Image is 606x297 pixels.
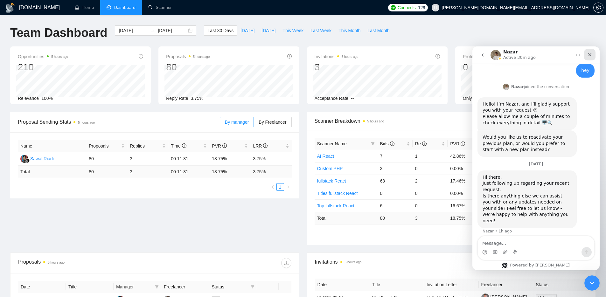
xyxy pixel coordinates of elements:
img: upwork-logo.png [391,5,396,10]
td: 7 [377,150,412,162]
span: Proposals [89,142,120,149]
span: This Month [338,27,360,34]
button: This Month [335,25,364,36]
span: Profile Views [463,53,512,60]
button: left [269,183,276,191]
th: Invitation Letter [424,279,479,291]
img: logo [5,3,15,13]
span: Dashboard [114,5,136,10]
td: 2 [413,175,448,187]
div: 0 [463,61,512,73]
span: Relevance [18,96,39,101]
td: 63 [377,175,412,187]
button: setting [593,3,603,13]
td: Total [315,212,378,224]
span: PVR [212,143,227,148]
td: 18.75% [209,152,250,166]
span: dashboard [107,5,111,10]
a: Titles fullstack React [317,191,358,196]
span: Invitations [315,258,588,266]
li: 1 [276,183,284,191]
a: AI React [317,154,334,159]
time: 5 hours ago [48,261,65,264]
span: right [286,185,290,189]
span: 129 [418,4,425,11]
div: Proposals [18,258,155,268]
span: Last 30 Days [207,27,233,34]
th: Status [533,279,588,291]
span: info-circle [422,142,427,146]
span: [DATE] [261,27,275,34]
span: Time [171,143,186,148]
input: End date [158,27,187,34]
th: Title [369,279,424,291]
span: user [433,5,438,10]
td: 3 [127,152,168,166]
span: This Week [282,27,303,34]
iframe: Intercom live chat [472,46,600,270]
span: Proposal Sending Stats [18,118,220,126]
span: filter [251,285,254,289]
button: [DATE] [237,25,258,36]
a: searchScanner [148,5,172,10]
button: [DATE] [258,25,279,36]
span: Replies [130,142,161,149]
button: right [284,183,292,191]
input: Start date [119,27,148,34]
th: Freelancer [479,279,533,291]
td: 0 [413,162,448,175]
button: Last Week [307,25,335,36]
iframe: Intercom live chat [584,275,600,291]
span: download [282,260,291,266]
span: Reply Rate [166,96,188,101]
td: 18.75 % [209,166,250,178]
time: 5 hours ago [78,121,95,124]
time: 5 hours ago [345,260,362,264]
button: Last 30 Days [204,25,237,36]
div: 210 [18,61,68,73]
span: Invitations [315,53,359,60]
th: Proposals [86,140,127,152]
td: 80 [86,152,127,166]
span: filter [249,282,256,292]
td: 0 [413,199,448,212]
span: info-circle [182,143,186,148]
span: Scanner Name [317,141,347,146]
td: 80 [86,166,127,178]
td: 16.67% [448,199,483,212]
div: 3 [315,61,359,73]
span: Scanner Breakdown [315,117,589,125]
img: SR [20,155,28,163]
time: 5 hours ago [193,55,210,59]
span: info-circle [263,143,268,148]
td: 00:11:31 [168,166,209,178]
button: download [281,258,291,268]
a: Custom PHP [317,166,343,171]
span: Last Month [367,27,389,34]
span: filter [370,139,376,148]
a: fullstack React [317,178,346,183]
td: 80 [377,212,412,224]
span: LRR [253,143,268,148]
td: Total [18,166,86,178]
